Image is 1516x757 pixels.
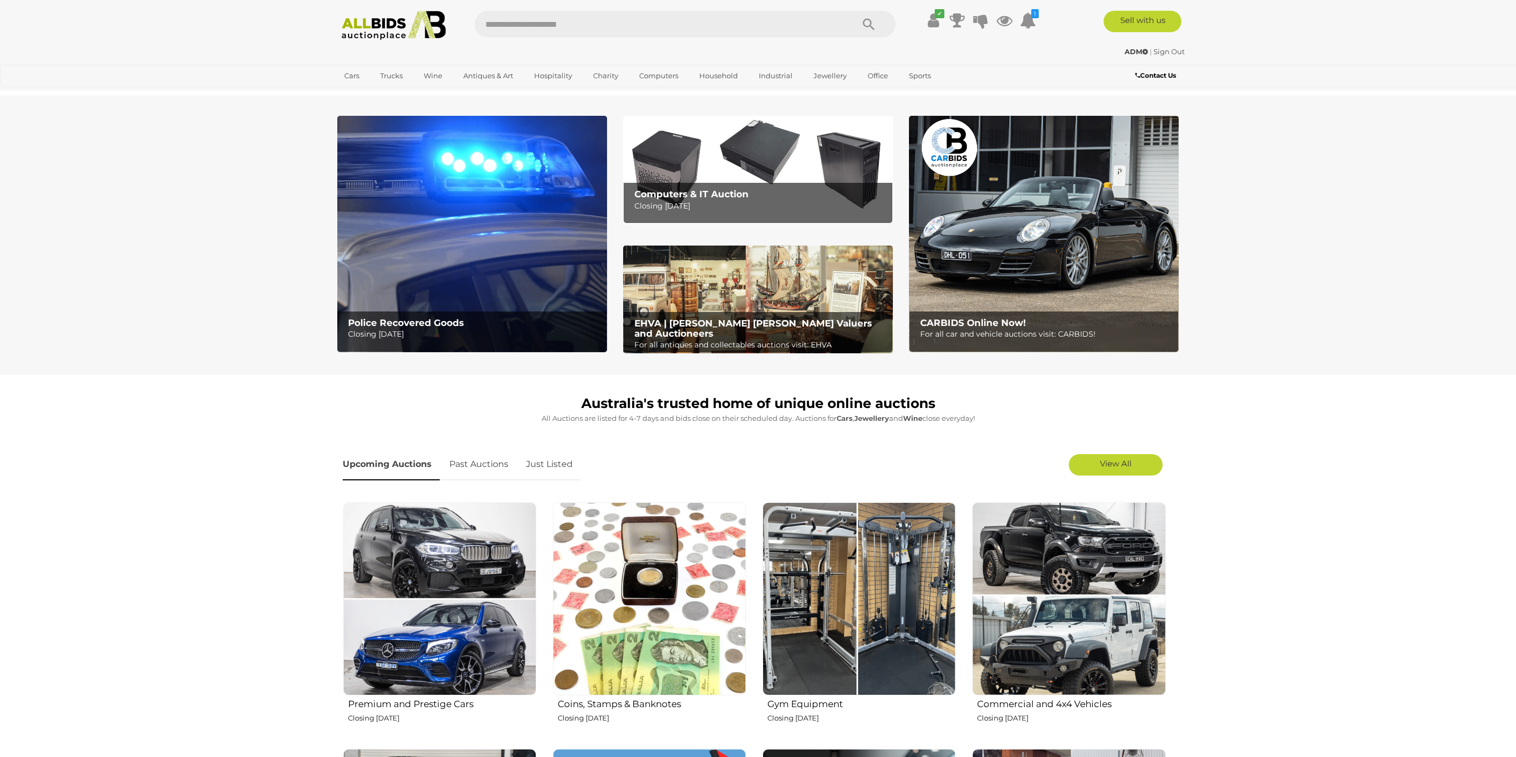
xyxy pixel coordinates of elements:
[632,67,685,85] a: Computers
[552,502,746,740] a: Coins, Stamps & Banknotes Closing [DATE]
[752,67,800,85] a: Industrial
[553,502,746,695] img: Coins, Stamps & Banknotes
[558,696,746,709] h2: Coins, Stamps & Banknotes
[903,414,922,422] strong: Wine
[1104,11,1181,32] a: Sell with us
[634,318,872,339] b: EHVA | [PERSON_NAME] [PERSON_NAME] Valuers and Auctioneers
[623,246,893,354] img: EHVA | Evans Hastings Valuers and Auctioneers
[861,67,895,85] a: Office
[1150,47,1152,56] span: |
[441,449,516,480] a: Past Auctions
[337,116,607,352] a: Police Recovered Goods Police Recovered Goods Closing [DATE]
[586,67,625,85] a: Charity
[763,502,956,695] img: Gym Equipment
[1153,47,1185,56] a: Sign Out
[336,11,452,40] img: Allbids.com.au
[1020,11,1036,30] a: 1
[343,412,1174,425] p: All Auctions are listed for 4-7 days and bids close on their scheduled day. Auctions for , and cl...
[337,116,607,352] img: Police Recovered Goods
[1125,47,1148,56] strong: ADM
[348,696,536,709] h2: Premium and Prestige Cars
[343,396,1174,411] h1: Australia's trusted home of unique online auctions
[920,317,1026,328] b: CARBIDS Online Now!
[909,116,1179,352] a: CARBIDS Online Now! CARBIDS Online Now! For all car and vehicle auctions visit: CARBIDS!
[909,116,1179,352] img: CARBIDS Online Now!
[1125,47,1150,56] a: ADM
[854,414,889,422] strong: Jewellery
[634,189,749,199] b: Computers & IT Auction
[634,338,887,352] p: For all antiques and collectables auctions visit: EHVA
[634,199,887,213] p: Closing [DATE]
[623,116,893,224] img: Computers & IT Auction
[972,502,1165,695] img: Commercial and 4x4 Vehicles
[1135,71,1176,79] b: Contact Us
[926,11,942,30] a: ✔
[972,502,1165,740] a: Commercial and 4x4 Vehicles Closing [DATE]
[920,328,1173,341] p: For all car and vehicle auctions visit: CARBIDS!
[762,502,956,740] a: Gym Equipment Closing [DATE]
[417,67,449,85] a: Wine
[1135,70,1179,81] a: Contact Us
[977,712,1165,724] p: Closing [DATE]
[373,67,410,85] a: Trucks
[842,11,896,38] button: Search
[767,696,956,709] h2: Gym Equipment
[456,67,520,85] a: Antiques & Art
[343,502,536,695] img: Premium and Prestige Cars
[518,449,581,480] a: Just Listed
[1031,9,1039,18] i: 1
[343,449,440,480] a: Upcoming Auctions
[807,67,854,85] a: Jewellery
[348,712,536,724] p: Closing [DATE]
[558,712,746,724] p: Closing [DATE]
[348,328,601,341] p: Closing [DATE]
[767,712,956,724] p: Closing [DATE]
[527,67,579,85] a: Hospitality
[1100,458,1132,469] span: View All
[337,85,427,102] a: [GEOGRAPHIC_DATA]
[348,317,464,328] b: Police Recovered Goods
[935,9,944,18] i: ✔
[837,414,853,422] strong: Cars
[902,67,938,85] a: Sports
[343,502,536,740] a: Premium and Prestige Cars Closing [DATE]
[977,696,1165,709] h2: Commercial and 4x4 Vehicles
[337,67,366,85] a: Cars
[623,246,893,354] a: EHVA | Evans Hastings Valuers and Auctioneers EHVA | [PERSON_NAME] [PERSON_NAME] Valuers and Auct...
[692,67,745,85] a: Household
[623,116,893,224] a: Computers & IT Auction Computers & IT Auction Closing [DATE]
[1069,454,1163,476] a: View All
